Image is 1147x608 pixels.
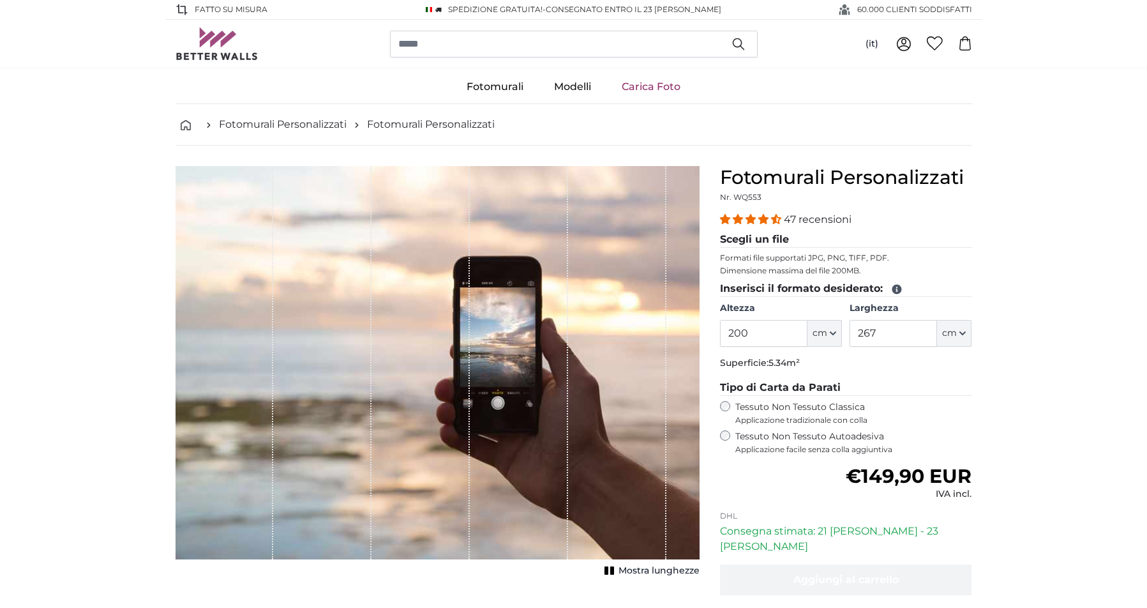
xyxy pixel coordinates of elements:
[735,415,972,425] span: Applicazione tradizionale con colla
[618,565,700,577] span: Mostra lunghezze
[720,253,972,263] p: Formati file supportati JPG, PNG, TIFF, PDF.
[546,4,721,14] span: Consegnato entro il 23 [PERSON_NAME]
[937,320,971,347] button: cm
[720,192,761,202] span: Nr. WQ553
[784,213,851,225] span: 47 recensioni
[857,4,972,15] span: 60.000 CLIENTI SODDISFATTI
[768,357,800,369] span: 5.34m²
[720,281,972,297] legend: Inserisci il formato desiderato:
[720,565,972,595] button: Aggiungi al carrello
[448,4,543,14] span: Spedizione GRATUITA!
[720,266,972,276] p: Dimensione massima del file 200MB.
[720,524,972,554] p: Consegna stimata: 21 [PERSON_NAME] - 23 [PERSON_NAME]
[735,401,972,425] label: Tessuto Non Tessuto Classica
[176,166,700,580] div: 1 of 1
[367,117,495,132] a: Fotomurali Personalizzati
[850,302,971,315] label: Larghezza
[219,117,347,132] a: Fotomurali Personalizzati
[176,104,972,146] nav: breadcrumbs
[855,33,888,56] button: (it)
[942,327,957,340] span: cm
[601,562,700,580] button: Mostra lunghezze
[720,302,842,315] label: Altezza
[451,70,539,103] a: Fotomurali
[720,232,972,248] legend: Scegli un file
[720,357,972,370] p: Superficie:
[813,327,827,340] span: cm
[426,7,432,12] img: Italia
[176,27,259,60] img: Betterwalls
[846,464,971,488] span: €149,90 EUR
[543,4,721,14] span: -
[606,70,696,103] a: Carica Foto
[807,320,842,347] button: cm
[720,213,784,225] span: 4.38 stars
[195,4,267,15] span: Fatto su misura
[846,488,971,501] div: IVA incl.
[720,166,972,189] h1: Fotomurali Personalizzati
[735,430,972,455] label: Tessuto Non Tessuto Autoadesiva
[539,70,606,103] a: Modelli
[793,574,899,586] span: Aggiungi al carrello
[720,511,972,521] p: DHL
[735,445,972,455] span: Applicazione facile senza colla aggiuntiva
[720,380,972,396] legend: Tipo di Carta da Parati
